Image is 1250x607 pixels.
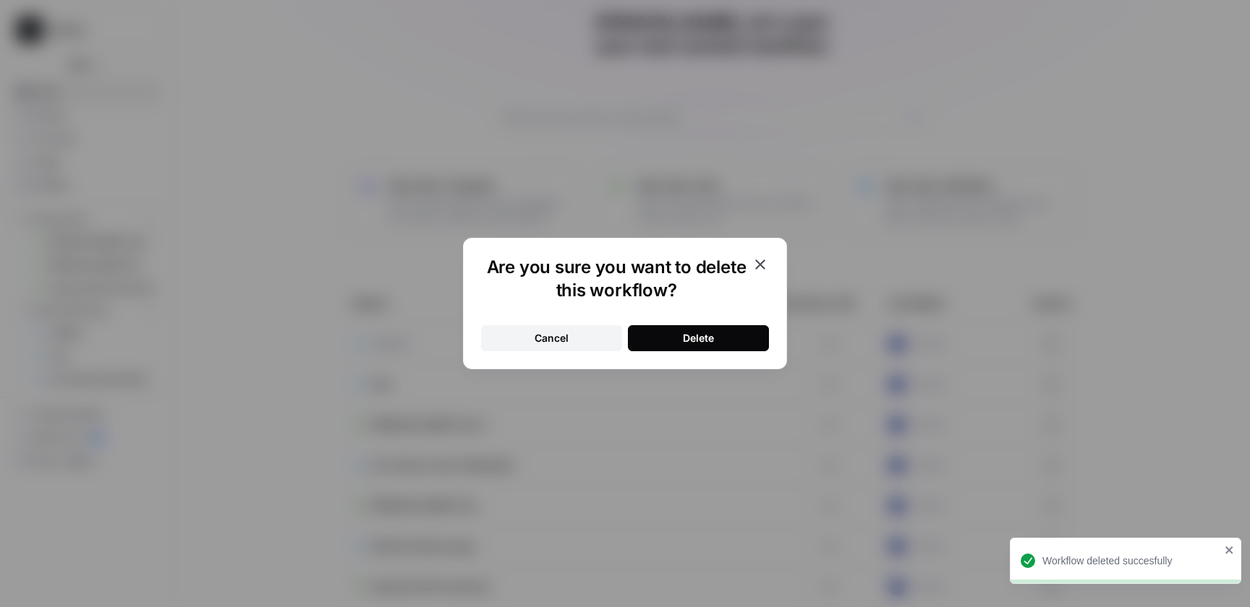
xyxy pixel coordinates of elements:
div: Delete [683,331,714,345]
button: close [1225,544,1235,556]
div: Workflow deleted succesfully [1042,554,1220,568]
button: Delete [628,325,769,351]
button: Cancel [481,325,622,351]
h1: Are you sure you want to delete this workflow? [481,256,752,302]
div: Cancel [535,331,569,345]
